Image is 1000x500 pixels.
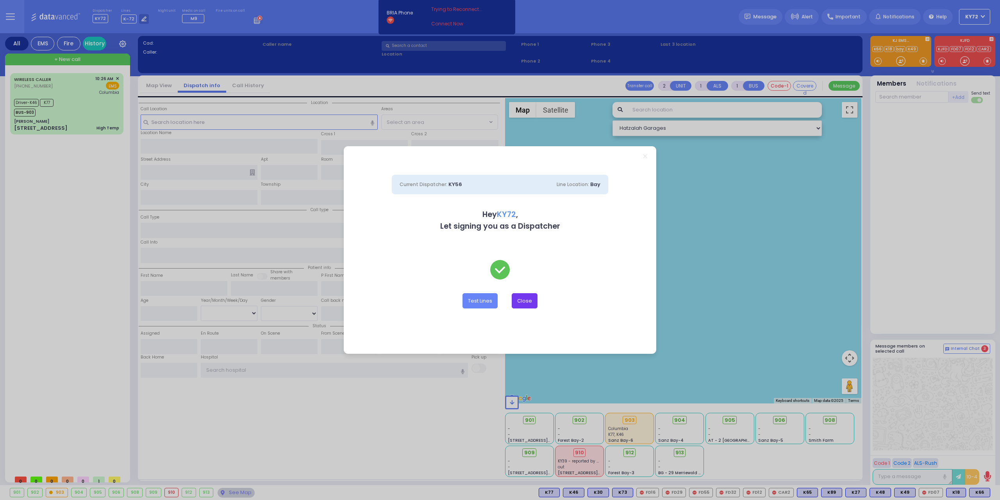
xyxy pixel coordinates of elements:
[590,181,600,188] span: Bay
[462,293,498,308] button: Test Lines
[497,209,516,220] span: KY72
[557,181,589,188] span: Line Location:
[490,260,510,280] img: check-green.svg
[512,293,537,308] button: Close
[448,181,462,188] span: KY56
[482,209,518,220] b: Hey ,
[400,181,447,188] span: Current Dispatcher:
[440,221,560,231] b: Let signing you as a Dispatcher
[643,154,647,158] a: Close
